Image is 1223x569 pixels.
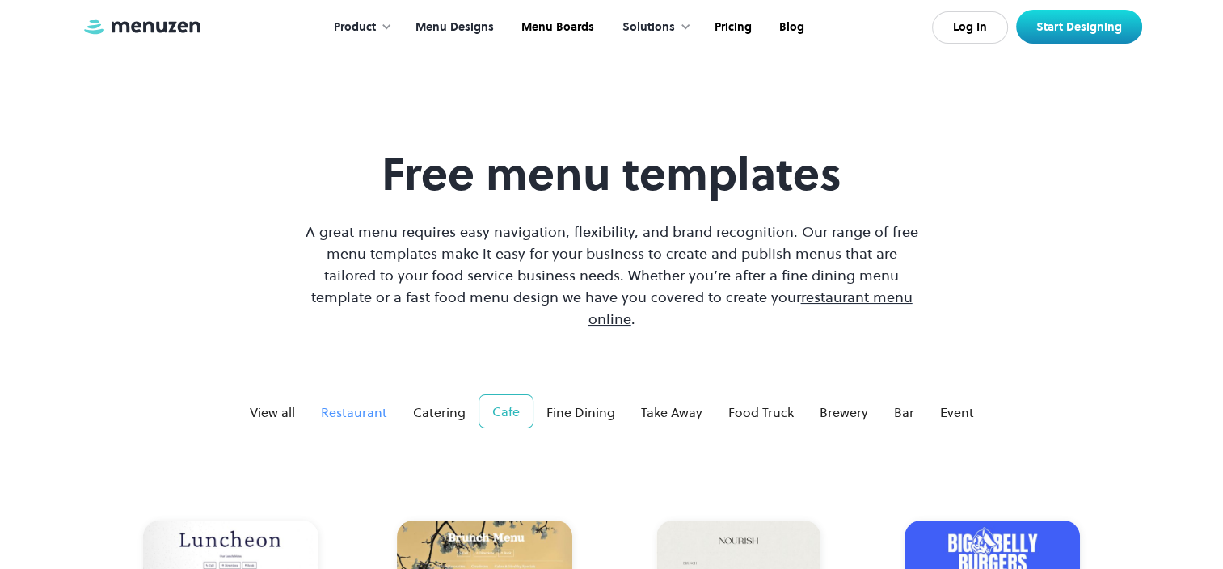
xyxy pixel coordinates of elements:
[622,19,675,36] div: Solutions
[699,2,764,53] a: Pricing
[492,402,520,421] div: Cafe
[250,403,295,422] div: View all
[413,403,466,422] div: Catering
[894,403,914,422] div: Bar
[321,403,387,422] div: Restaurant
[606,2,699,53] div: Solutions
[400,2,506,53] a: Menu Designs
[318,2,400,53] div: Product
[302,147,922,201] h1: Free menu templates
[546,403,615,422] div: Fine Dining
[302,221,922,330] p: A great menu requires easy navigation, flexibility, and brand recognition. Our range of free menu...
[1016,10,1142,44] a: Start Designing
[728,403,794,422] div: Food Truck
[940,403,974,422] div: Event
[932,11,1008,44] a: Log In
[334,19,376,36] div: Product
[641,403,702,422] div: Take Away
[764,2,816,53] a: Blog
[506,2,606,53] a: Menu Boards
[820,403,868,422] div: Brewery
